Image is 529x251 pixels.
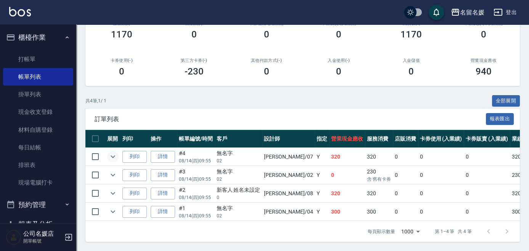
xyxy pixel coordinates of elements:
h3: 0 [336,29,341,40]
button: 全部展開 [492,95,520,107]
th: 卡券販賣 (入業績) [464,130,510,148]
a: 報表匯出 [486,115,514,122]
a: 詳情 [151,188,175,199]
button: 列印 [122,169,147,181]
a: 材料自購登錄 [3,121,73,139]
td: 300 [329,203,365,221]
p: 02 [217,176,260,183]
td: 0 [464,148,510,166]
td: 0 [393,148,418,166]
p: 02 [217,212,260,219]
td: Y [315,203,329,221]
button: 櫃檯作業 [3,28,73,47]
h3: 0 [264,66,269,77]
h2: 第三方卡券(-) [167,58,221,63]
div: 1000 [398,221,423,242]
button: 列印 [122,151,147,163]
a: 打帳單 [3,50,73,68]
h2: 其他付款方式(-) [240,58,294,63]
button: expand row [107,151,119,162]
p: 每頁顯示數量 [368,228,395,235]
td: [PERSON_NAME] /07 [262,148,315,166]
button: 報表及分析 [3,214,73,234]
h2: 入金儲值 [384,58,438,63]
td: 0 [418,148,464,166]
div: 名留名媛 [460,8,484,17]
td: 320 [365,148,393,166]
td: 0 [418,185,464,202]
th: 指定 [315,130,329,148]
h3: 0 [408,66,414,77]
p: 含 舊有卡券 [367,176,391,183]
h3: 0 [481,29,486,40]
h3: 1170 [111,29,132,40]
div: 新客人 姓名未設定 [217,186,260,194]
td: 230 [365,166,393,184]
td: Y [315,148,329,166]
div: 無名字 [217,168,260,176]
h5: 公司名媛店 [23,230,62,238]
button: 報表匯出 [486,113,514,125]
td: 0 [464,166,510,184]
p: 08/14 (四) 09:55 [179,212,213,219]
h2: 卡券使用(-) [95,58,149,63]
td: 320 [329,148,365,166]
td: 320 [329,185,365,202]
p: 08/14 (四) 09:55 [179,157,213,164]
button: 名留名媛 [448,5,487,20]
th: 客戶 [215,130,262,148]
img: Logo [9,7,31,16]
a: 每日結帳 [3,139,73,156]
p: 0 [217,194,260,201]
button: save [429,5,444,20]
div: 無名字 [217,204,260,212]
th: 設計師 [262,130,315,148]
th: 服務消費 [365,130,393,148]
p: 開單帳號 [23,238,62,245]
h3: 0 [191,29,197,40]
a: 詳情 [151,169,175,181]
a: 排班表 [3,156,73,174]
p: 共 4 筆, 1 / 1 [85,97,106,104]
td: #3 [177,166,215,184]
button: 列印 [122,206,147,218]
td: 0 [464,203,510,221]
h3: 0 [119,66,124,77]
td: [PERSON_NAME] /08 [262,185,315,202]
td: 0 [418,203,464,221]
th: 展開 [105,130,121,148]
th: 營業現金應收 [329,130,365,148]
a: 現場電腦打卡 [3,174,73,191]
th: 列印 [121,130,149,148]
a: 詳情 [151,151,175,163]
button: 預約管理 [3,195,73,215]
button: 登出 [490,5,520,19]
h3: 940 [476,66,492,77]
h3: 0 [336,66,341,77]
th: 操作 [149,130,177,148]
p: 08/14 (四) 09:55 [179,194,213,201]
a: 帳單列表 [3,68,73,86]
button: expand row [107,206,119,217]
td: 0 [393,203,418,221]
span: 訂單列表 [95,115,486,123]
td: Y [315,185,329,202]
a: 掛單列表 [3,86,73,103]
td: 0 [393,185,418,202]
td: #1 [177,203,215,221]
h2: 營業現金應收 [457,58,511,63]
button: expand row [107,169,119,181]
button: expand row [107,188,119,199]
h3: 1170 [400,29,422,40]
button: 列印 [122,188,147,199]
td: [PERSON_NAME] /02 [262,166,315,184]
img: Person [6,230,21,245]
h2: 入金使用(-) [312,58,366,63]
h3: -230 [185,66,204,77]
th: 店販消費 [393,130,418,148]
td: 0 [418,166,464,184]
h3: 0 [264,29,269,40]
p: 第 1–4 筆 共 4 筆 [435,228,472,235]
p: 02 [217,157,260,164]
td: 0 [464,185,510,202]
